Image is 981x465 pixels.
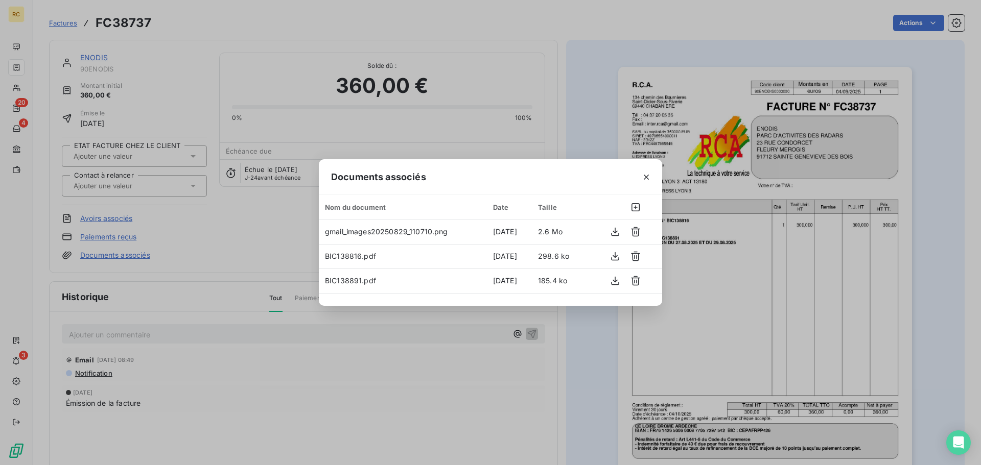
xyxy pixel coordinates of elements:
span: [DATE] [493,252,517,260]
div: Taille [538,203,580,211]
span: gmail_images20250829_110710.png [325,227,448,236]
span: [DATE] [493,276,517,285]
span: Documents associés [331,170,426,184]
span: BIC138816.pdf [325,252,376,260]
span: [DATE] [493,227,517,236]
span: 298.6 ko [538,252,569,260]
span: BIC138891.pdf [325,276,376,285]
span: 2.6 Mo [538,227,563,236]
div: Nom du document [325,203,481,211]
div: Date [493,203,526,211]
div: Open Intercom Messenger [946,430,971,455]
span: 185.4 ko [538,276,567,285]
